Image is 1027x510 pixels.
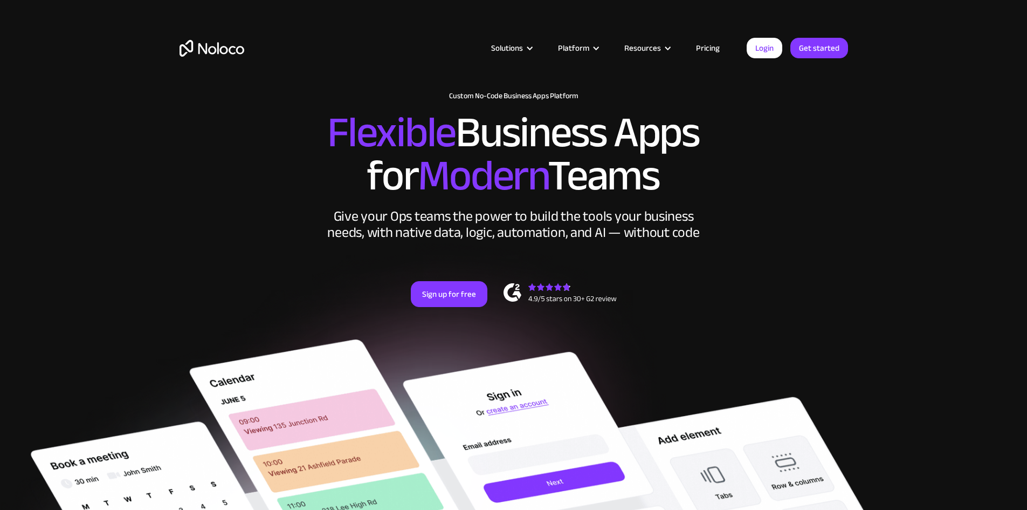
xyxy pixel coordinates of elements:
div: Resources [624,41,661,55]
div: Solutions [491,41,523,55]
div: Solutions [478,41,544,55]
span: Modern [418,135,548,216]
a: home [180,40,244,57]
h2: Business Apps for Teams [180,111,848,198]
a: Pricing [683,41,733,55]
a: Sign up for free [411,281,487,307]
div: Give your Ops teams the power to build the tools your business needs, with native data, logic, au... [325,208,702,241]
div: Platform [558,41,589,55]
a: Get started [790,38,848,58]
div: Platform [544,41,611,55]
div: Resources [611,41,683,55]
a: Login [747,38,782,58]
span: Flexible [327,92,456,173]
